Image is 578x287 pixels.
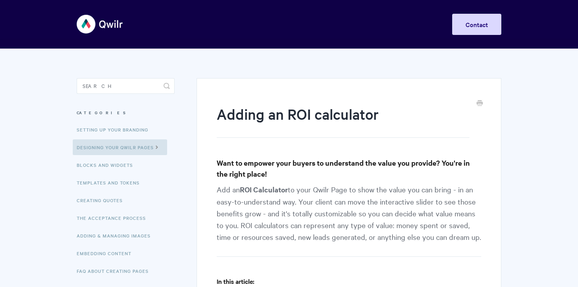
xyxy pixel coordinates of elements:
[77,263,155,279] a: FAQ About Creating Pages
[77,245,137,261] a: Embedding Content
[217,277,254,285] strong: In this article:
[240,185,288,194] strong: ROI Calculator
[77,78,175,94] input: Search
[77,175,145,190] a: Templates and Tokens
[77,210,152,226] a: The Acceptance Process
[77,228,156,243] a: Adding & Managing Images
[217,157,481,179] h3: Want to empower your buyers to understand the value you provide? You're in the right place!
[77,106,175,120] h3: Categories
[452,14,501,35] a: Contact
[217,183,481,257] p: Add an to your Qwilr Page to show the value you can bring - in an easy-to-understand way. Your cl...
[77,192,129,208] a: Creating Quotes
[77,157,139,173] a: Blocks and Widgets
[73,139,167,155] a: Designing Your Qwilr Pages
[77,122,154,137] a: Setting up your Branding
[217,104,469,138] h1: Adding an ROI calculator
[77,9,123,39] img: Qwilr Help Center
[477,99,483,108] a: Print this Article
